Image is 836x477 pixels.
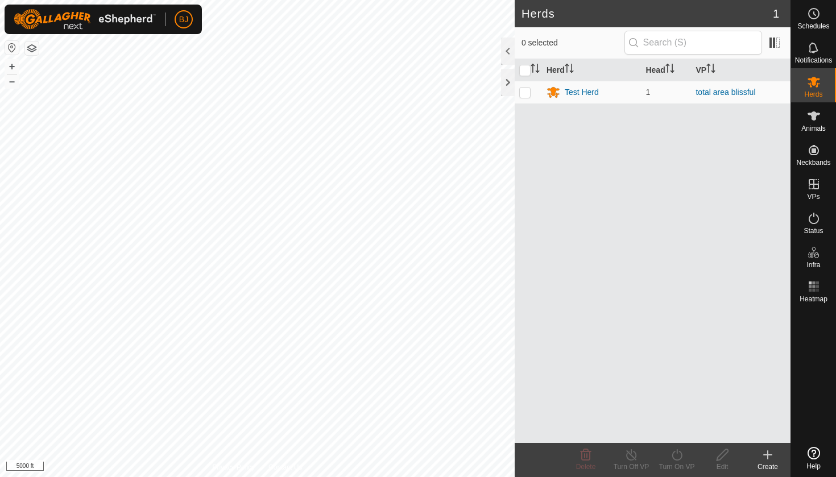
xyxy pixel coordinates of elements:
span: BJ [179,14,188,26]
img: Gallagher Logo [14,9,156,30]
p-sorticon: Activate to sort [706,65,715,74]
button: + [5,60,19,73]
a: Help [791,442,836,474]
div: Edit [700,462,745,472]
p-sorticon: Activate to sort [565,65,574,74]
span: Delete [576,463,596,471]
h2: Herds [522,7,773,20]
span: VPs [807,193,820,200]
span: Herds [804,91,822,98]
div: Create [745,462,791,472]
span: 1 [773,5,779,22]
span: Notifications [795,57,832,64]
span: Heatmap [800,296,827,302]
span: Neckbands [796,159,830,166]
a: Contact Us [268,462,302,472]
div: Test Herd [565,86,599,98]
span: 1 [645,88,650,97]
p-sorticon: Activate to sort [531,65,540,74]
div: Turn Off VP [609,462,654,472]
p-sorticon: Activate to sort [665,65,674,74]
span: 0 selected [522,37,624,49]
span: Infra [806,262,820,268]
div: Turn On VP [654,462,700,472]
span: Schedules [797,23,829,30]
span: Status [804,227,823,234]
span: Animals [801,125,826,132]
input: Search (S) [624,31,762,55]
button: – [5,74,19,88]
a: Privacy Policy [212,462,255,472]
span: Help [806,463,821,470]
a: total area blissful [696,88,755,97]
button: Map Layers [25,42,39,55]
th: Head [641,59,691,81]
button: Reset Map [5,41,19,55]
th: VP [691,59,791,81]
th: Herd [542,59,642,81]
